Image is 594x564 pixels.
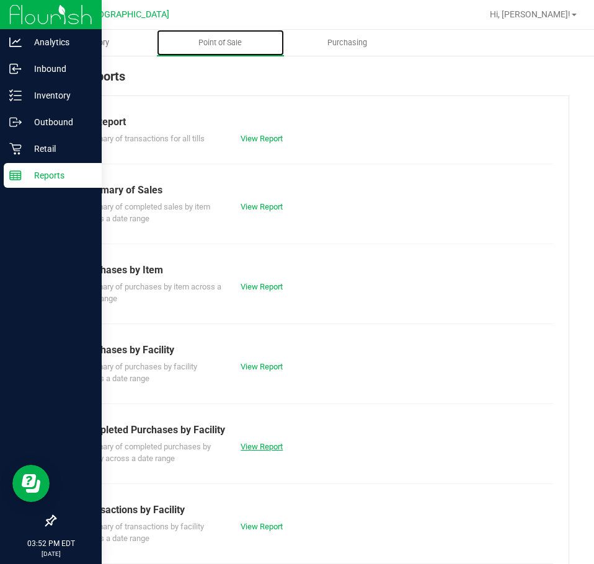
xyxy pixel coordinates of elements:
span: Summary of purchases by item across a date range [80,282,221,304]
p: Inventory [22,88,96,103]
a: Point of Sale [157,30,284,56]
inline-svg: Analytics [9,36,22,48]
div: Purchases by Item [80,263,544,278]
span: Hi, [PERSON_NAME]! [490,9,570,19]
p: 03:52 PM EDT [6,538,96,549]
div: Transactions by Facility [80,503,544,518]
div: Till Report [80,115,544,130]
div: Purchases by Facility [80,343,544,358]
a: Purchasing [284,30,411,56]
a: View Report [241,282,283,291]
a: View Report [241,442,283,451]
p: Reports [22,168,96,183]
span: Summary of transactions for all tills [80,134,205,143]
span: Summary of completed sales by item across a date range [80,202,210,224]
a: View Report [241,522,283,531]
p: Outbound [22,115,96,130]
div: Completed Purchases by Facility [80,423,544,438]
a: View Report [241,202,283,211]
inline-svg: Outbound [9,116,22,128]
p: Analytics [22,35,96,50]
span: Purchasing [311,37,384,48]
p: [DATE] [6,549,96,558]
span: [GEOGRAPHIC_DATA] [84,9,169,20]
p: Inbound [22,61,96,76]
div: POS Reports [55,67,569,95]
span: Summary of purchases by facility across a date range [80,362,197,384]
a: View Report [241,134,283,143]
span: Summary of completed purchases by facility across a date range [80,442,211,464]
a: View Report [241,362,283,371]
inline-svg: Inventory [9,89,22,102]
span: Point of Sale [182,37,259,48]
inline-svg: Reports [9,169,22,182]
span: Summary of transactions by facility across a date range [80,522,204,544]
iframe: Resource center [12,465,50,502]
p: Retail [22,141,96,156]
div: Summary of Sales [80,183,544,198]
inline-svg: Inbound [9,63,22,75]
inline-svg: Retail [9,143,22,155]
